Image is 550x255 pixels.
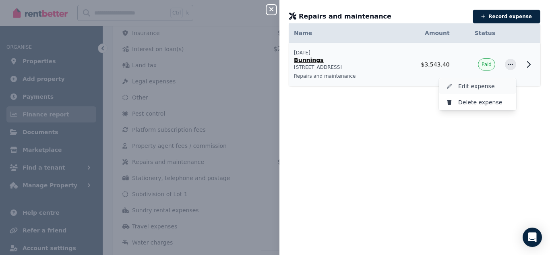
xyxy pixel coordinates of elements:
[473,10,540,23] button: Record expense
[299,12,391,21] span: Repairs and maintenance
[294,50,392,56] p: [DATE]
[397,23,454,43] th: Amount
[458,81,510,91] span: Edit expense
[289,23,397,43] th: Name
[439,94,516,110] button: Delete expense
[482,61,492,68] span: Paid
[294,64,392,70] p: [STREET_ADDRESS]
[397,43,454,86] td: $3,543.40
[523,228,542,247] div: Open Intercom Messenger
[455,23,500,43] th: Status
[439,78,516,94] button: Edit expense
[458,97,510,107] span: Delete expense
[294,56,392,64] p: Bunnings
[294,73,392,79] p: Repairs and maintenance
